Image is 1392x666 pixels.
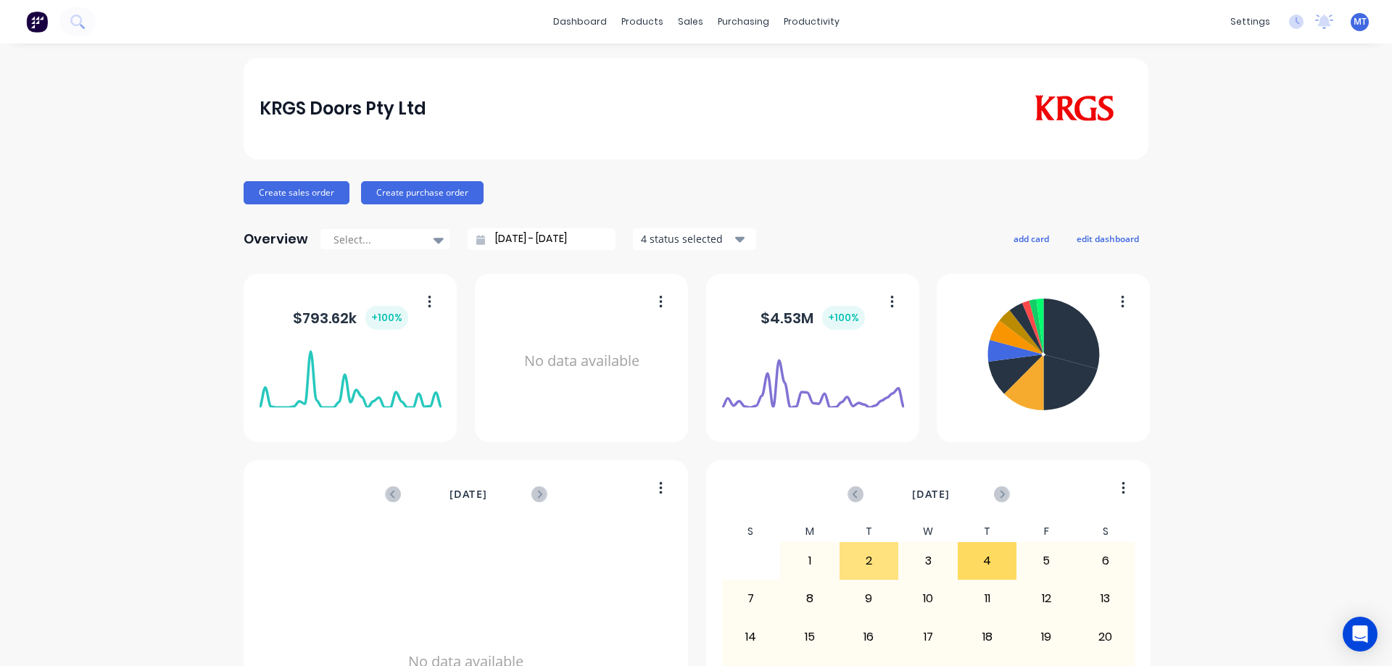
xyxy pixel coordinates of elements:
[26,11,48,33] img: Factory
[781,543,839,579] div: 1
[780,521,840,542] div: M
[641,231,732,246] div: 4 status selected
[365,306,408,330] div: + 100 %
[449,486,487,502] span: [DATE]
[761,306,865,330] div: $ 4.53M
[1077,619,1135,655] div: 20
[722,580,780,617] div: 7
[781,619,839,655] div: 15
[491,293,673,430] div: No data available
[899,580,957,617] div: 10
[958,521,1017,542] div: T
[958,619,1016,655] div: 18
[633,228,756,250] button: 4 status selected
[1017,580,1075,617] div: 12
[260,94,426,123] div: KRGS Doors Pty Ltd
[293,306,408,330] div: $ 793.62k
[710,11,776,33] div: purchasing
[958,543,1016,579] div: 4
[1076,521,1135,542] div: S
[899,543,957,579] div: 3
[1077,543,1135,579] div: 6
[958,580,1016,617] div: 11
[244,181,349,204] button: Create sales order
[1017,543,1075,579] div: 5
[361,181,484,204] button: Create purchase order
[614,11,671,33] div: products
[244,225,308,254] div: Overview
[1354,15,1367,28] span: MT
[781,580,839,617] div: 8
[721,521,781,542] div: S
[776,11,847,33] div: productivity
[546,11,614,33] a: dashboard
[898,521,958,542] div: W
[840,521,899,542] div: T
[1031,95,1117,122] img: KRGS Doors Pty Ltd
[671,11,710,33] div: sales
[1077,580,1135,617] div: 13
[1017,619,1075,655] div: 19
[1016,521,1076,542] div: F
[912,486,950,502] span: [DATE]
[722,619,780,655] div: 14
[1343,617,1377,652] div: Open Intercom Messenger
[840,580,898,617] div: 9
[840,619,898,655] div: 16
[840,543,898,579] div: 2
[1004,229,1058,248] button: add card
[822,306,865,330] div: + 100 %
[899,619,957,655] div: 17
[1067,229,1148,248] button: edit dashboard
[1223,11,1277,33] div: settings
